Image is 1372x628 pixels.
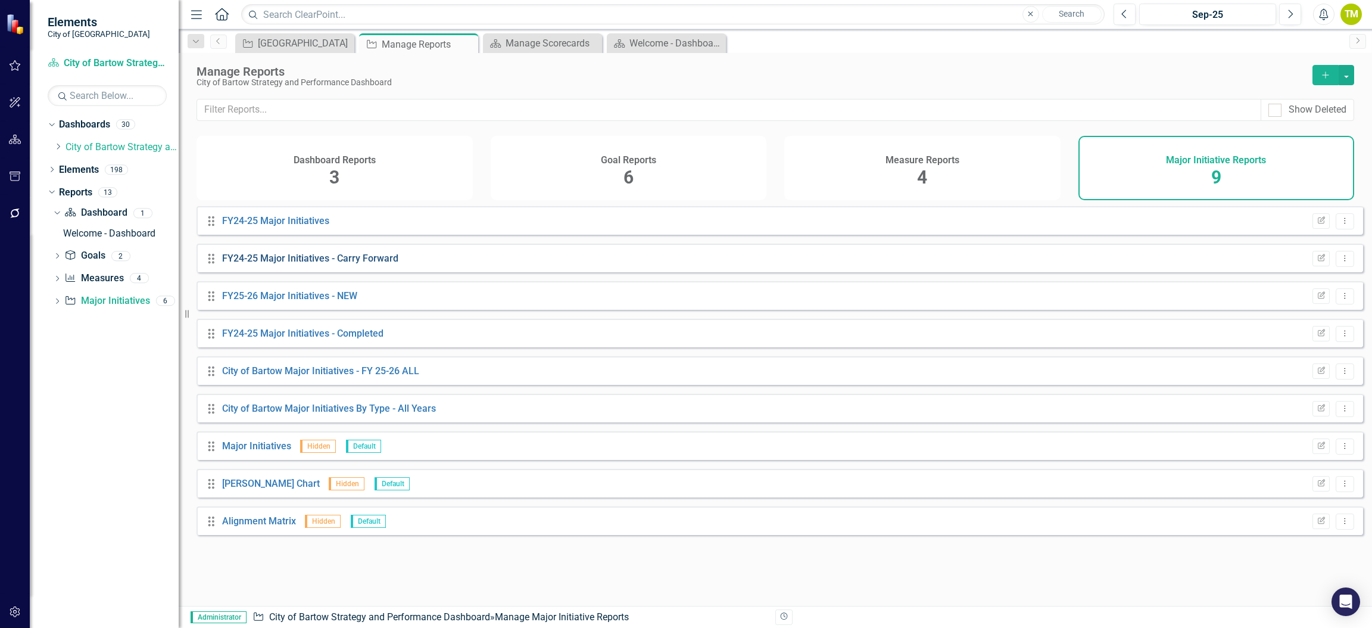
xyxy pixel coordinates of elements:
h4: Major Initiative Reports [1166,155,1266,166]
span: Default [351,515,386,528]
h4: Measure Reports [885,155,959,166]
span: Default [375,477,410,490]
a: Dashboards [59,118,110,132]
div: Manage Reports [382,37,475,52]
a: Welcome - Dashboard [60,224,179,243]
input: Search Below... [48,85,167,106]
div: City of Bartow Strategy and Performance Dashboard [197,78,1301,87]
span: Hidden [300,440,336,453]
div: Sep-25 [1143,8,1272,22]
a: Measures [64,272,123,285]
span: Administrator [191,611,247,623]
a: Dashboard [64,206,127,220]
a: FY24-25 Major Initiatives - Carry Forward [222,253,398,264]
div: Show Deleted [1289,103,1346,117]
button: Search [1042,6,1102,23]
a: [GEOGRAPHIC_DATA] [238,36,351,51]
div: 6 [156,296,175,306]
div: Manage Reports [197,65,1301,78]
span: Hidden [305,515,341,528]
a: FY24-25 Major Initiatives - Completed [222,328,383,339]
div: Manage Scorecards [506,36,599,51]
div: [GEOGRAPHIC_DATA] [258,36,351,51]
a: FY24-25 Major Initiatives [222,215,329,226]
div: Welcome - Dashboard [629,36,723,51]
input: Filter Reports... [197,99,1261,121]
small: City of [GEOGRAPHIC_DATA] [48,29,150,39]
div: 13 [98,187,117,197]
img: ClearPoint Strategy [5,13,27,35]
input: Search ClearPoint... [241,4,1105,25]
a: Alignment Matrix [222,515,296,527]
span: Default [346,440,381,453]
a: Manage Scorecards [486,36,599,51]
div: 198 [105,164,128,175]
span: 4 [917,167,927,188]
a: Reports [59,186,92,200]
a: City of Bartow Major Initiatives - FY 25-26 ALL [222,365,419,377]
div: 4 [130,273,149,284]
a: City of Bartow Strategy and Performance Dashboard [48,57,167,70]
div: Welcome - Dashboard [63,228,179,239]
span: Search [1059,9,1084,18]
button: Sep-25 [1139,4,1276,25]
a: Welcome - Dashboard [610,36,723,51]
div: 2 [111,251,130,261]
span: 6 [623,167,634,188]
button: TM [1340,4,1362,25]
h4: Goal Reports [601,155,656,166]
a: Major Initiatives [222,440,291,452]
span: 9 [1211,167,1221,188]
span: 3 [329,167,339,188]
a: City of Bartow Strategy and Performance Dashboard [66,141,179,154]
a: City of Bartow Strategy and Performance Dashboard [269,611,490,623]
a: Goals [64,249,105,263]
a: [PERSON_NAME] Chart [222,478,320,489]
span: Hidden [329,477,364,490]
h4: Dashboard Reports [294,155,376,166]
a: FY25-26 Major Initiatives - NEW [222,290,357,301]
span: Elements [48,15,150,29]
div: Open Intercom Messenger [1332,587,1360,616]
a: City of Bartow Major Initiatives By Type - All Years [222,403,436,414]
div: 30 [116,120,135,130]
div: 1 [133,208,152,218]
a: Elements [59,163,99,177]
div: » Manage Major Initiative Reports [252,611,766,624]
a: Major Initiatives [64,294,149,308]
